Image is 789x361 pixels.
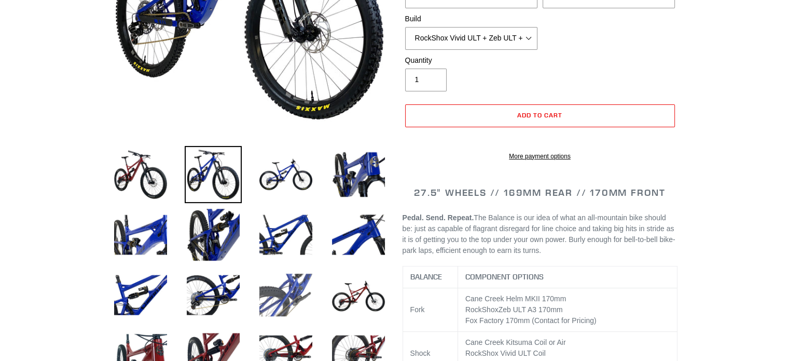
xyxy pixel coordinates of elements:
img: Load image into Gallery viewer, BALANCE - Complete Bike [330,206,387,263]
label: Build [405,14,537,24]
th: COMPONENT OPTIONS [458,266,677,288]
span: Add to cart [517,111,562,119]
a: More payment options [405,152,675,161]
img: Load image into Gallery viewer, BALANCE - Complete Bike [185,206,242,263]
img: Load image into Gallery viewer, BALANCE - Complete Bike [112,266,169,324]
span: Zeb ULT A3 170 [499,305,551,314]
img: Load image into Gallery viewer, BALANCE - Complete Bike [185,146,242,203]
img: Load image into Gallery viewer, BALANCE - Complete Bike [257,206,314,263]
span: Cane Creek Helm MKII 170mm [465,295,566,303]
img: Load image into Gallery viewer, BALANCE - Complete Bike [112,206,169,263]
img: Load image into Gallery viewer, BALANCE - Complete Bike [257,146,314,203]
button: Add to cart [405,104,675,127]
h2: 27.5" WHEELS // 169MM REAR // 170MM FRONT [403,187,677,198]
img: Load image into Gallery viewer, BALANCE - Complete Bike [112,146,169,203]
img: Load image into Gallery viewer, BALANCE - Complete Bike [257,266,314,324]
p: The Balance is our idea of what an all-mountain bike should be: just as capable of flagrant disre... [403,212,677,256]
img: Load image into Gallery viewer, BALANCE - Complete Bike [330,266,387,324]
td: Fork [403,288,458,332]
th: BALANCE [403,266,458,288]
img: Load image into Gallery viewer, BALANCE - Complete Bike [330,146,387,203]
img: Load image into Gallery viewer, BALANCE - Complete Bike [185,266,242,324]
label: Quantity [405,55,537,66]
td: RockShox mm Fox Factory 170mm (Contact for Pricing) [458,288,677,332]
b: Pedal. Send. Repeat. [403,213,474,222]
